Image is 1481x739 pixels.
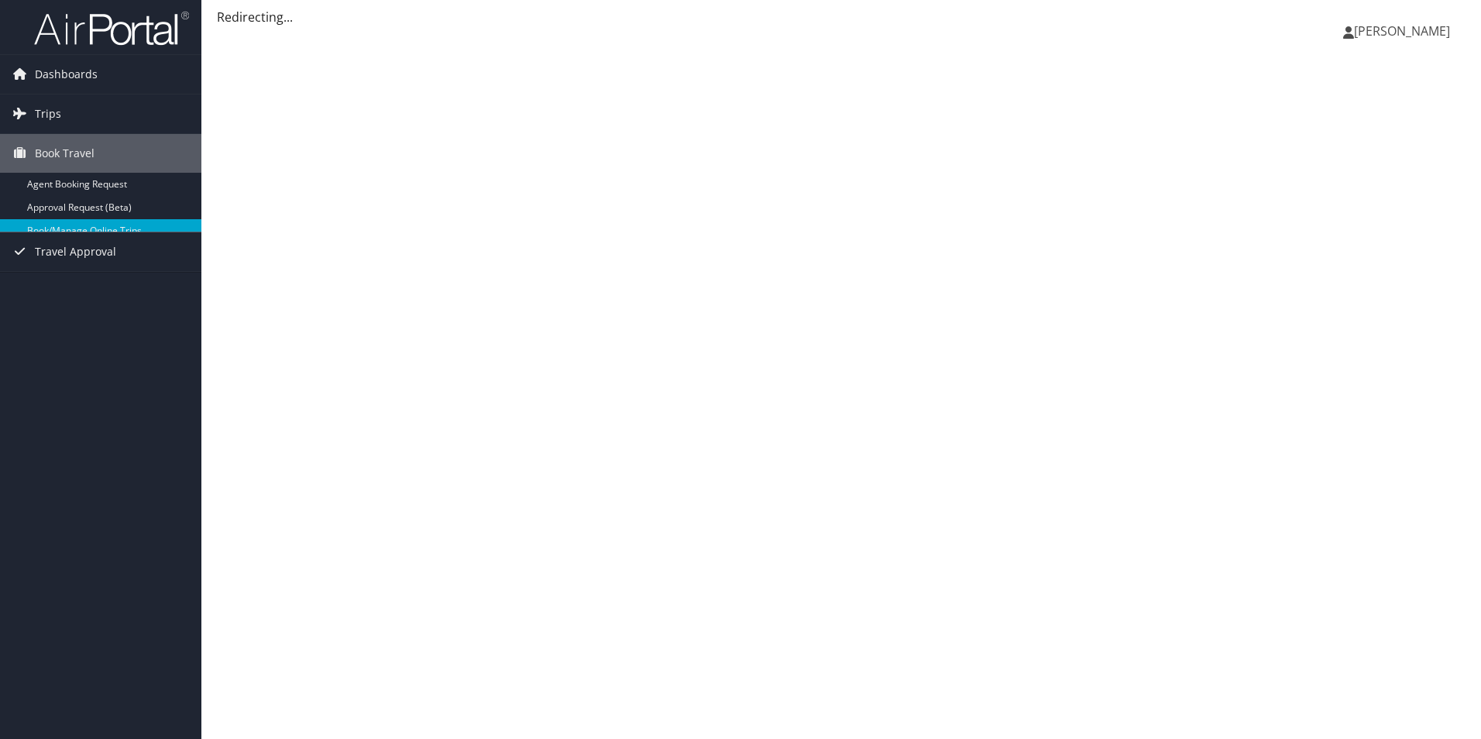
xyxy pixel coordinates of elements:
[35,55,98,94] span: Dashboards
[34,10,189,46] img: airportal-logo.png
[217,8,1466,26] div: Redirecting...
[35,134,94,173] span: Book Travel
[1343,8,1466,54] a: [PERSON_NAME]
[35,95,61,133] span: Trips
[35,232,116,271] span: Travel Approval
[1354,22,1450,40] span: [PERSON_NAME]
